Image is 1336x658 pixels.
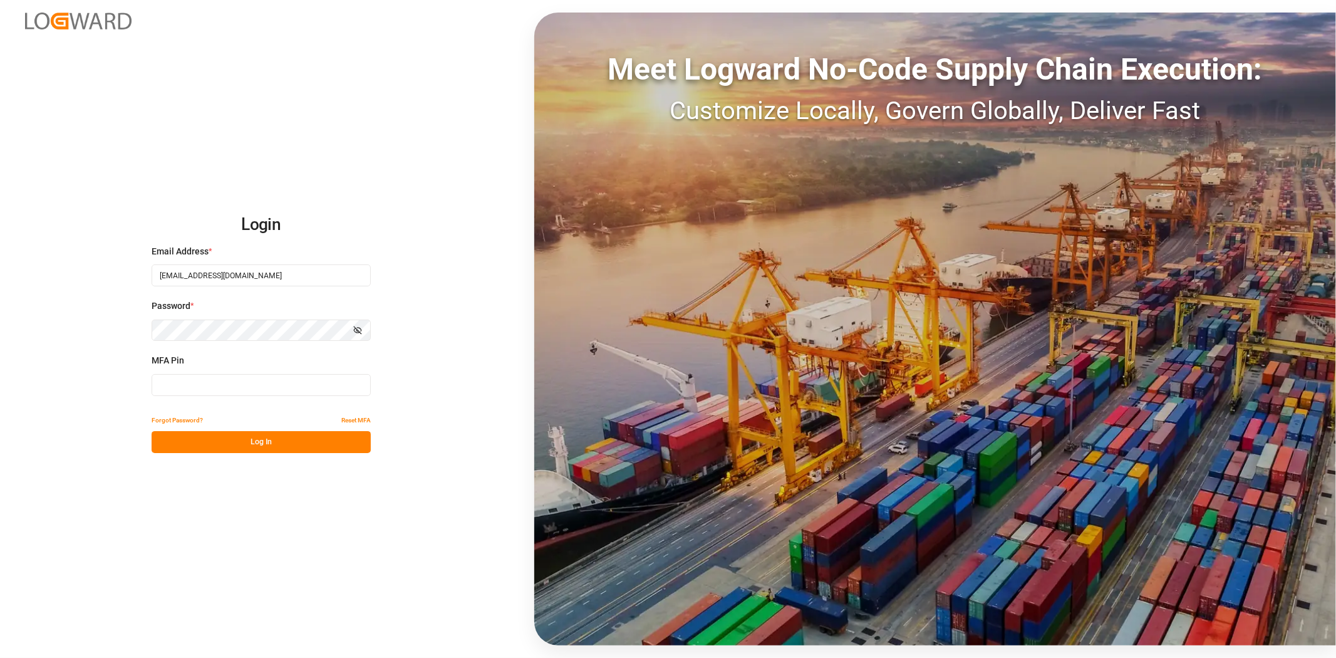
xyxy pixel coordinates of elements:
button: Reset MFA [341,409,371,431]
img: Logward_new_orange.png [25,13,132,29]
span: Password [152,300,190,313]
button: Log In [152,431,371,453]
span: MFA Pin [152,354,184,367]
input: Enter your email [152,264,371,286]
div: Meet Logward No-Code Supply Chain Execution: [534,47,1336,92]
span: Email Address [152,245,209,258]
h2: Login [152,205,371,245]
div: Customize Locally, Govern Globally, Deliver Fast [534,92,1336,130]
button: Forgot Password? [152,409,203,431]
